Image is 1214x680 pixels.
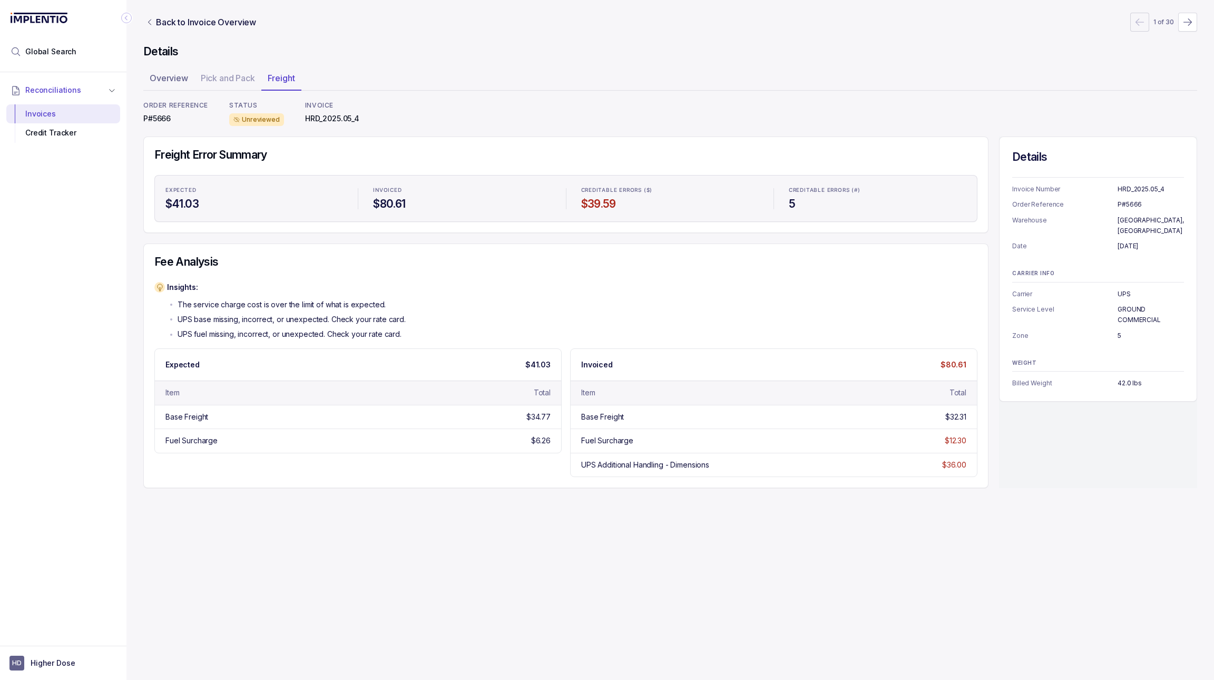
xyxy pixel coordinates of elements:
h4: $41.03 [165,197,343,211]
li: Statistic Invoiced [367,180,557,218]
div: Item [165,387,179,398]
p: [GEOGRAPHIC_DATA], [GEOGRAPHIC_DATA] [1118,215,1184,236]
li: Statistic Expected [159,180,349,218]
ul: Information Summary [1012,378,1184,388]
p: INVOICE [305,101,359,110]
div: Reconciliations [6,102,120,145]
div: UPS Additional Handling - Dimensions [581,460,709,470]
div: Total [534,387,551,398]
li: Statistic Creditable Errors ($) [575,180,765,218]
p: P#5666 [143,113,208,124]
h4: $39.59 [581,197,759,211]
p: Creditable Errors (#) [789,187,860,193]
h4: Fee Analysis [154,255,977,269]
p: Overview [150,72,188,84]
span: User initials [9,656,24,671]
p: Date [1012,241,1118,251]
li: Statistic Creditable Errors (#) [782,180,973,218]
p: STATUS [229,101,284,110]
p: Invoiced [581,360,613,370]
p: HRD_2025.05_4 [1118,184,1184,195]
h4: 5 [789,197,966,211]
p: Expected [165,187,196,193]
p: Billed Weight [1012,378,1118,388]
button: Reconciliations [6,79,120,102]
div: $32.31 [945,412,966,422]
h4: Details [143,44,1197,59]
p: GROUND COMMERCIAL [1118,304,1184,325]
div: Fuel Surcharge [165,435,218,446]
p: 1 of 30 [1153,17,1174,27]
h4: Freight Error Summary [154,148,977,162]
p: $80.61 [941,360,966,370]
a: Link Back to Invoice Overview [143,16,258,28]
div: $6.26 [531,435,551,446]
p: Creditable Errors ($) [581,187,653,193]
p: Zone [1012,331,1118,341]
button: Next Page [1178,13,1197,32]
div: Base Freight [581,412,624,422]
span: Global Search [25,46,76,57]
ul: Statistic Highlights [154,175,977,222]
p: Freight [268,72,295,84]
div: $12.30 [945,435,966,446]
p: UPS [1118,289,1184,299]
p: Insights: [167,282,406,293]
div: Invoices [15,104,112,123]
p: Service Level [1012,304,1118,325]
p: Expected [165,360,200,370]
span: Reconciliations [25,85,81,95]
div: $34.77 [526,412,551,422]
div: $36.00 [942,460,966,470]
p: Invoiced [373,187,402,193]
p: UPS fuel missing, incorrect, or unexpected. Check your rate card. [178,329,402,339]
p: Higher Dose [31,658,75,668]
p: UPS base missing, incorrect, or unexpected. Check your rate card. [178,314,406,325]
ul: Information Summary [1012,184,1184,251]
p: [DATE] [1118,241,1184,251]
h4: $80.61 [373,197,551,211]
div: Item [581,387,595,398]
p: Carrier [1012,289,1118,299]
p: ORDER REFERENCE [143,101,208,110]
p: 5 [1118,331,1184,341]
p: Back to Invoice Overview [156,16,256,28]
h4: Details [1012,150,1184,164]
div: Credit Tracker [15,123,112,142]
div: Base Freight [165,412,208,422]
p: WEIGHT [1012,360,1184,366]
p: P#5666 [1118,199,1184,210]
p: $41.03 [525,360,551,370]
li: Tab Freight [261,70,301,91]
div: Fuel Surcharge [581,435,633,446]
p: Order Reference [1012,199,1118,210]
p: The service charge cost is over the limit of what is expected. [178,299,386,310]
div: Total [949,387,966,398]
button: User initialsHigher Dose [9,656,117,671]
ul: Information Summary [1012,289,1184,341]
p: Warehouse [1012,215,1118,236]
div: Collapse Icon [120,12,133,24]
li: Tab Overview [143,70,194,91]
div: Unreviewed [229,113,284,126]
p: HRD_2025.05_4 [305,113,359,124]
p: CARRIER INFO [1012,270,1184,277]
p: Invoice Number [1012,184,1118,195]
ul: Tab Group [143,70,1197,91]
p: 42.0 lbs [1118,378,1184,388]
